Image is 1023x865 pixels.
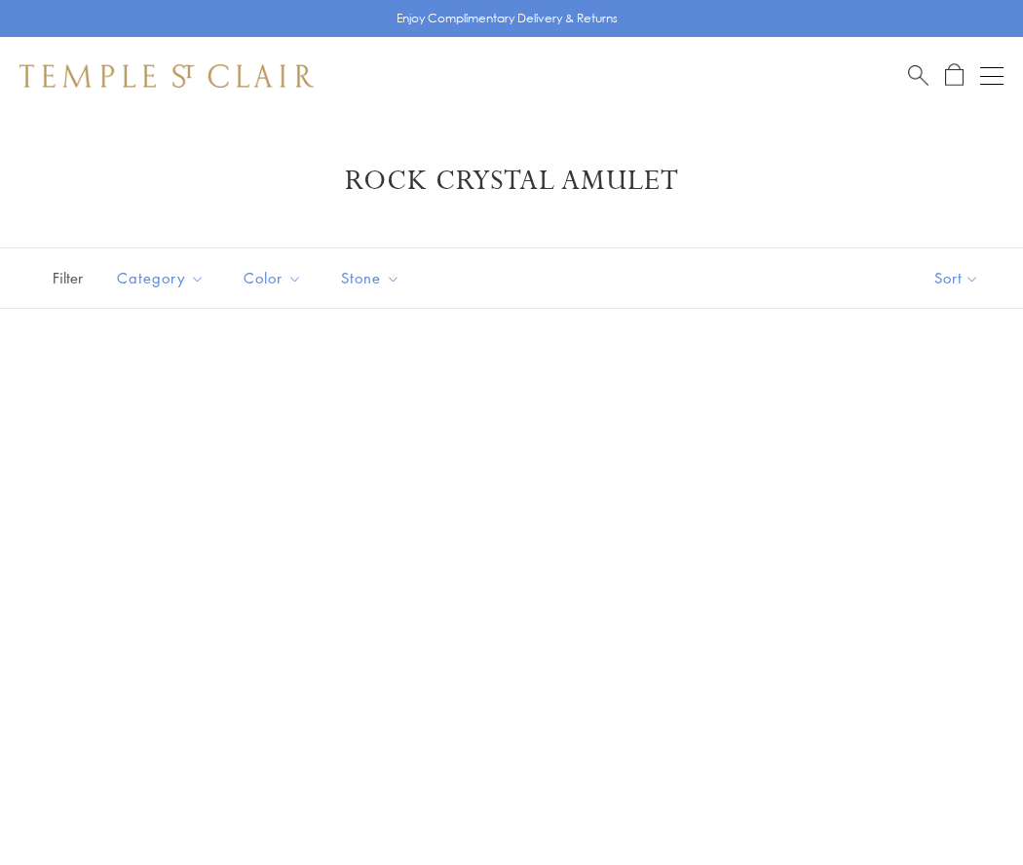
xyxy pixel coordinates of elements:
[945,63,964,88] a: Open Shopping Bag
[49,164,974,199] h1: Rock Crystal Amulet
[107,266,219,290] span: Category
[397,9,618,28] p: Enjoy Complimentary Delivery & Returns
[908,63,928,88] a: Search
[234,266,317,290] span: Color
[102,256,219,300] button: Category
[331,266,415,290] span: Stone
[890,248,1023,308] button: Show sort by
[326,256,415,300] button: Stone
[980,64,1004,88] button: Open navigation
[229,256,317,300] button: Color
[19,64,314,88] img: Temple St. Clair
